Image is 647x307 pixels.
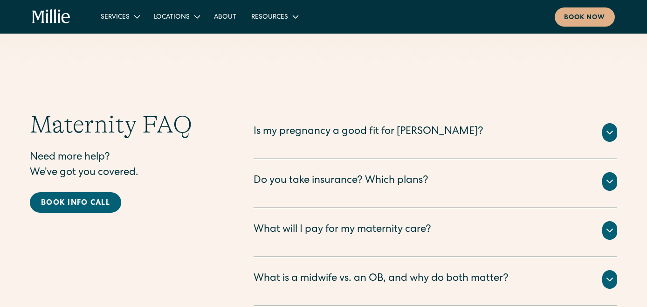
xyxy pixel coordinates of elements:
a: Book now [555,7,615,27]
div: Locations [146,9,206,24]
div: What will I pay for my maternity care? [254,223,431,238]
div: Services [101,13,130,22]
div: Book now [564,13,606,23]
div: Services [93,9,146,24]
div: Book info call [41,198,110,209]
h2: Maternity FAQ [30,110,216,139]
a: Book info call [30,192,121,213]
div: Is my pregnancy a good fit for [PERSON_NAME]? [254,125,483,140]
div: Locations [154,13,190,22]
a: home [32,9,70,24]
div: What is a midwife vs. an OB, and why do both matter? [254,272,509,287]
a: About [206,9,244,24]
div: Resources [244,9,305,24]
p: Need more help? We’ve got you covered. [30,150,216,181]
div: Do you take insurance? Which plans? [254,174,428,189]
div: Resources [251,13,288,22]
